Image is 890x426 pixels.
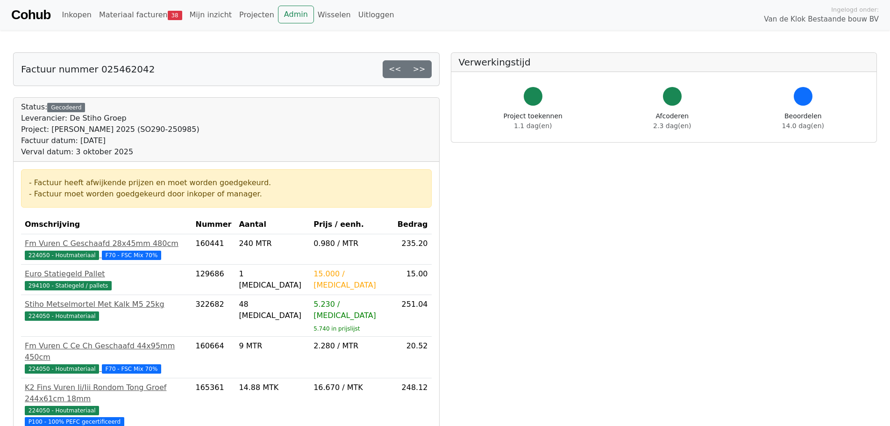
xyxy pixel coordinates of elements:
[383,60,407,78] a: <<
[21,135,199,146] div: Factuur datum: [DATE]
[407,60,432,78] a: >>
[25,299,188,321] a: Stiho Metselmortel Met Kalk M5 25kg224050 - Houtmateriaal
[25,364,99,374] span: 224050 - Houtmateriaal
[21,101,199,158] div: Status:
[192,337,235,378] td: 160664
[764,14,879,25] span: Van de Klok Bestaande bouw BV
[192,265,235,295] td: 129686
[25,268,188,291] a: Euro Statiegeld Pallet294100 - Statiegeld / pallets
[21,113,199,124] div: Leverancier: De Stiho Groep
[25,238,188,249] div: Fm Vuren C Geschaafd 28x45mm 480cm
[239,340,306,352] div: 9 MTR
[168,11,182,20] span: 38
[235,6,278,24] a: Projecten
[21,146,199,158] div: Verval datum: 3 oktober 2025
[102,251,162,260] span: F70 - FSC Mix 70%
[25,340,188,363] div: Fm Vuren C Ce Ch Geschaafd 44x95mm 450cm
[313,299,389,321] div: 5.230 / [MEDICAL_DATA]
[25,406,99,415] span: 224050 - Houtmateriaal
[393,265,431,295] td: 15.00
[25,311,99,321] span: 224050 - Houtmateriaal
[21,64,155,75] h5: Factuur nummer 025462042
[25,281,112,290] span: 294100 - Statiegeld / pallets
[58,6,95,24] a: Inkopen
[25,299,188,310] div: Stiho Metselmortel Met Kalk M5 25kg
[235,215,310,234] th: Aantal
[782,122,824,130] span: 14.0 dag(en)
[239,382,306,393] div: 14.88 MTK
[239,268,306,291] div: 1 [MEDICAL_DATA]
[514,122,552,130] span: 1.1 dag(en)
[21,215,192,234] th: Omschrijving
[313,325,360,332] sub: 5.740 in prijslijst
[504,111,562,131] div: Project toekennen
[314,6,355,24] a: Wisselen
[782,111,824,131] div: Beoordelen
[393,337,431,378] td: 20.52
[29,188,424,200] div: - Factuur moet worden goedgekeurd door inkoper of manager.
[393,215,431,234] th: Bedrag
[313,268,389,291] div: 15.000 / [MEDICAL_DATA]
[192,295,235,337] td: 322682
[278,6,314,23] a: Admin
[239,299,306,321] div: 48 [MEDICAL_DATA]
[653,122,691,130] span: 2.3 dag(en)
[11,4,50,26] a: Cohub
[355,6,398,24] a: Uitloggen
[459,57,869,68] h5: Verwerkingstijd
[29,177,424,188] div: - Factuur heeft afwijkende prijzen en moet worden goedgekeurd.
[393,295,431,337] td: 251.04
[25,268,188,280] div: Euro Statiegeld Pallet
[25,382,188,404] div: K2 Fins Vuren Ii/Iii Rondom Tong Groef 244x61cm 18mm
[25,251,99,260] span: 224050 - Houtmateriaal
[47,103,85,112] div: Gecodeerd
[653,111,691,131] div: Afcoderen
[313,238,389,249] div: 0.980 / MTR
[192,234,235,265] td: 160441
[313,340,389,352] div: 2.280 / MTR
[192,215,235,234] th: Nummer
[313,382,389,393] div: 16.670 / MTK
[21,124,199,135] div: Project: [PERSON_NAME] 2025 (SO290-250985)
[102,364,162,374] span: F70 - FSC Mix 70%
[25,340,188,374] a: Fm Vuren C Ce Ch Geschaafd 44x95mm 450cm224050 - Houtmateriaal F70 - FSC Mix 70%
[186,6,236,24] a: Mijn inzicht
[95,6,186,24] a: Materiaal facturen38
[393,234,431,265] td: 235.20
[25,238,188,260] a: Fm Vuren C Geschaafd 28x45mm 480cm224050 - Houtmateriaal F70 - FSC Mix 70%
[310,215,393,234] th: Prijs / eenh.
[239,238,306,249] div: 240 MTR
[831,5,879,14] span: Ingelogd onder:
